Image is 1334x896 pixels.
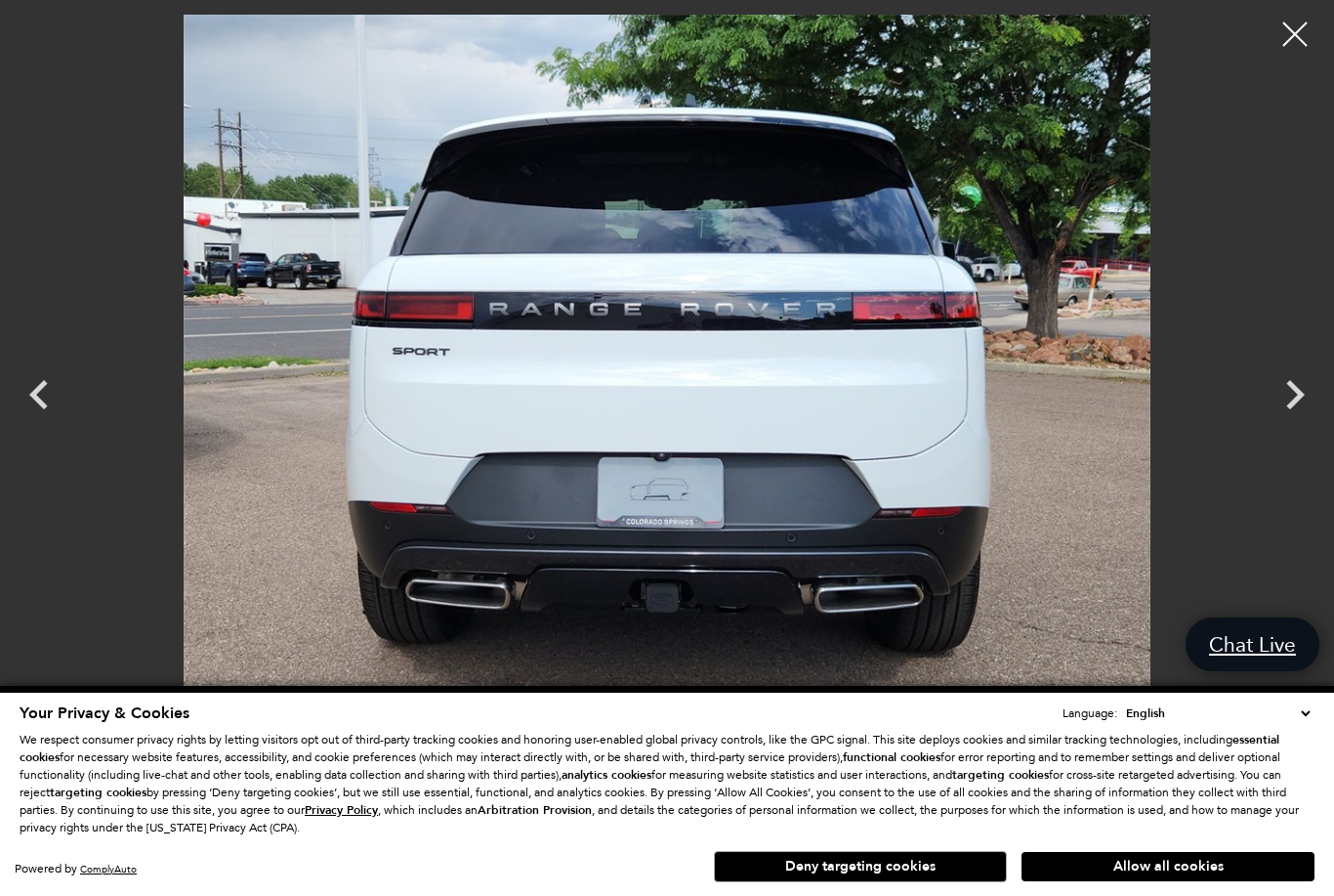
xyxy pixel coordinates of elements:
strong: functional cookies [843,749,940,765]
a: ComplyAuto [80,863,137,875]
div: Next [1266,356,1324,444]
select: Language Select [1121,704,1314,723]
img: New 2025 Fuji White LAND ROVER SE image 12 [98,15,1236,740]
button: Allow all cookies [1021,852,1314,881]
a: Chat Live [1186,618,1319,671]
button: Deny targeting cookies [714,851,1007,882]
strong: targeting cookies [952,767,1049,783]
strong: targeting cookies [50,785,146,800]
div: Language: [1063,707,1117,719]
u: Privacy Policy [305,802,378,818]
div: Previous [10,356,68,444]
div: Powered by [15,863,137,875]
strong: analytics cookies [562,767,651,783]
span: Your Privacy & Cookies [20,703,189,724]
p: We respect consumer privacy rights by letting visitors opt out of third-party tracking cookies an... [20,731,1314,836]
span: Chat Live [1199,631,1306,658]
strong: Arbitration Provision [478,802,592,818]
